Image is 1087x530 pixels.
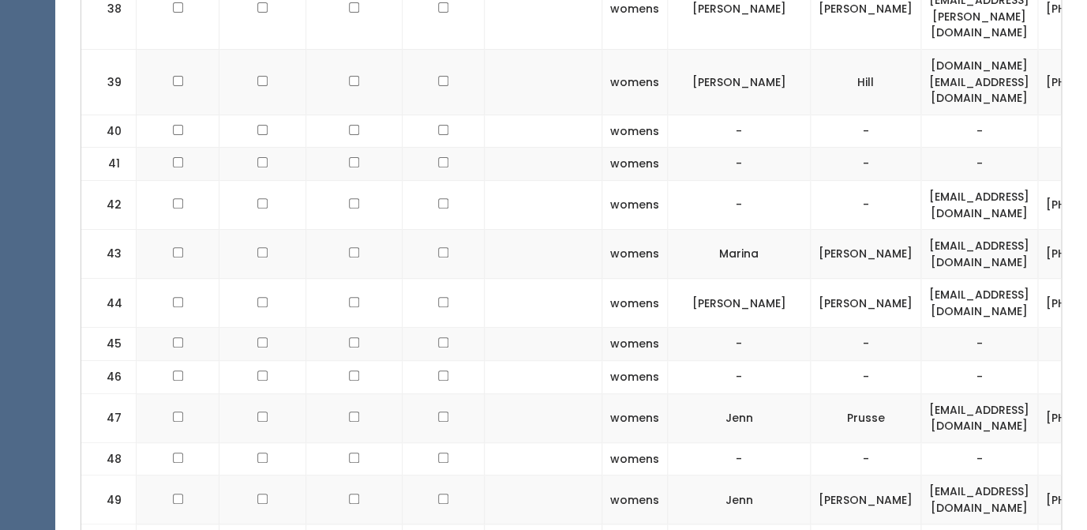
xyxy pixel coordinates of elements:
td: 46 [81,360,137,393]
td: womens [602,393,668,442]
td: 43 [81,230,137,279]
td: [EMAIL_ADDRESS][DOMAIN_NAME] [921,230,1038,279]
td: 47 [81,393,137,442]
td: 49 [81,475,137,524]
td: womens [602,442,668,475]
td: - [668,328,811,361]
td: - [921,115,1038,148]
td: Hill [811,50,921,115]
td: [EMAIL_ADDRESS][DOMAIN_NAME] [921,393,1038,442]
td: womens [602,230,668,279]
td: - [811,360,921,393]
td: - [811,115,921,148]
td: [PERSON_NAME] [811,475,921,524]
td: Jenn [668,475,811,524]
td: [DOMAIN_NAME][EMAIL_ADDRESS][DOMAIN_NAME] [921,50,1038,115]
td: [EMAIL_ADDRESS][DOMAIN_NAME] [921,279,1038,328]
td: 41 [81,148,137,181]
td: 45 [81,328,137,361]
td: Jenn [668,393,811,442]
td: womens [602,360,668,393]
td: 42 [81,180,137,229]
td: womens [602,180,668,229]
td: - [921,328,1038,361]
td: 48 [81,442,137,475]
td: - [811,180,921,229]
td: Marina [668,230,811,279]
td: Prusse [811,393,921,442]
td: womens [602,475,668,524]
td: [PERSON_NAME] [668,50,811,115]
td: - [668,442,811,475]
td: - [668,360,811,393]
td: - [811,148,921,181]
td: womens [602,279,668,328]
td: - [921,148,1038,181]
td: - [668,180,811,229]
td: womens [602,115,668,148]
td: womens [602,148,668,181]
td: [PERSON_NAME] [668,279,811,328]
td: 44 [81,279,137,328]
td: - [921,442,1038,475]
td: womens [602,328,668,361]
td: [PERSON_NAME] [811,279,921,328]
td: - [811,328,921,361]
td: [EMAIL_ADDRESS][DOMAIN_NAME] [921,475,1038,524]
td: - [921,360,1038,393]
td: - [668,115,811,148]
td: - [668,148,811,181]
td: [EMAIL_ADDRESS][DOMAIN_NAME] [921,180,1038,229]
td: - [811,442,921,475]
td: [PERSON_NAME] [811,230,921,279]
td: womens [602,50,668,115]
td: 39 [81,50,137,115]
td: 40 [81,115,137,148]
